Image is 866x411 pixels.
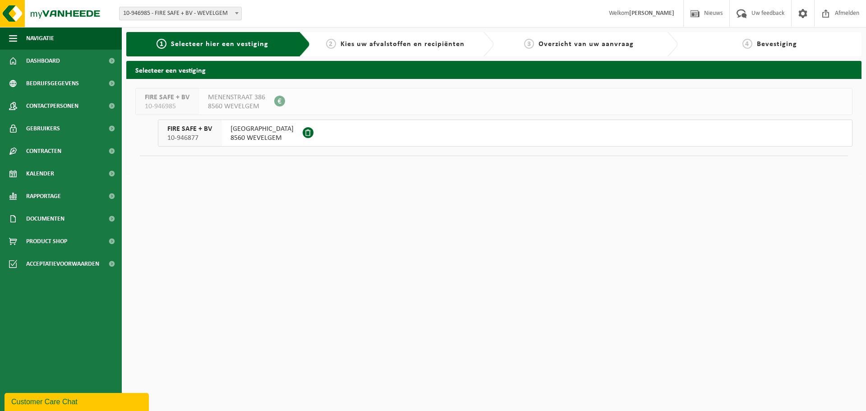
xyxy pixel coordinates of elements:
span: 10-946985 - FIRE SAFE + BV - WEVELGEM [120,7,241,20]
span: Overzicht van uw aanvraag [539,41,634,48]
span: [GEOGRAPHIC_DATA] [230,125,294,134]
span: Contactpersonen [26,95,78,117]
span: Acceptatievoorwaarden [26,253,99,275]
span: 8560 WEVELGEM [208,102,265,111]
strong: [PERSON_NAME] [629,10,674,17]
span: Kies uw afvalstoffen en recipiënten [341,41,465,48]
span: 8560 WEVELGEM [230,134,294,143]
span: Kalender [26,162,54,185]
span: 10-946985 - FIRE SAFE + BV - WEVELGEM [119,7,242,20]
iframe: chat widget [5,391,151,411]
button: FIRE SAFE + BV 10-946877 [GEOGRAPHIC_DATA]8560 WEVELGEM [158,120,852,147]
span: 10-946877 [167,134,212,143]
span: 3 [524,39,534,49]
span: Documenten [26,208,64,230]
span: 10-946985 [145,102,189,111]
h2: Selecteer een vestiging [126,61,861,79]
span: Product Shop [26,230,67,253]
span: 1 [157,39,166,49]
span: Selecteer hier een vestiging [171,41,268,48]
span: 2 [326,39,336,49]
span: FIRE SAFE + BV [167,125,212,134]
span: 4 [742,39,752,49]
span: FIRE SAFE + BV [145,93,189,102]
span: Bedrijfsgegevens [26,72,79,95]
span: Contracten [26,140,61,162]
span: Dashboard [26,50,60,72]
span: Rapportage [26,185,61,208]
span: Navigatie [26,27,54,50]
span: Bevestiging [757,41,797,48]
span: Gebruikers [26,117,60,140]
span: MENENSTRAAT 386 [208,93,265,102]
